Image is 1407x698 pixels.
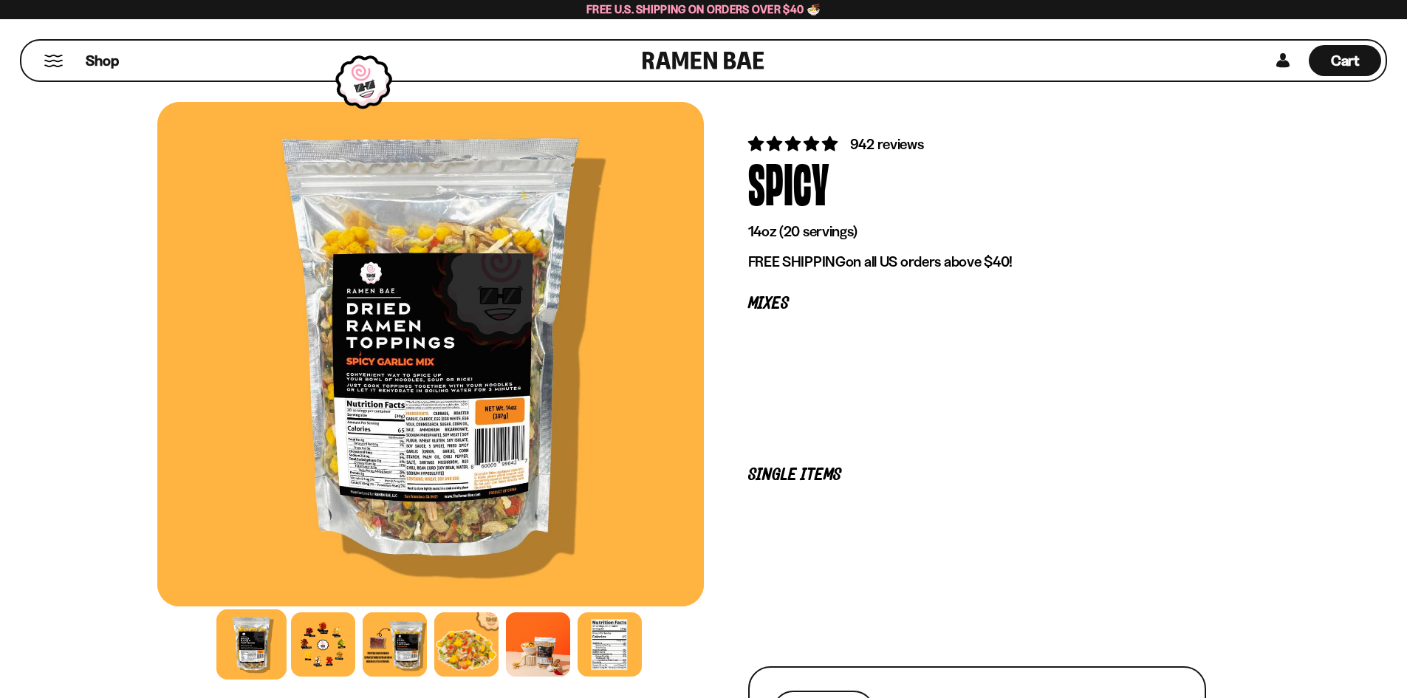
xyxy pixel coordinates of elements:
a: Shop [86,45,119,76]
p: on all US orders above $40! [748,253,1206,271]
span: Shop [86,51,119,71]
p: 14oz (20 servings) [748,222,1206,241]
span: 942 reviews [850,135,924,153]
p: Mixes [748,297,1206,311]
span: Free U.S. Shipping on Orders over $40 🍜 [586,2,821,16]
button: Mobile Menu Trigger [44,55,64,67]
div: Spicy [748,154,829,210]
span: Cart [1331,52,1360,69]
strong: FREE SHIPPING [748,253,846,270]
span: 4.75 stars [748,134,841,153]
div: Cart [1309,41,1381,81]
p: Single Items [748,468,1206,482]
